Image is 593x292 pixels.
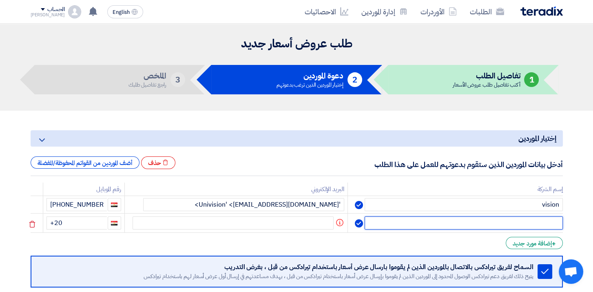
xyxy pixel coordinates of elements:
img: Verified Account [355,201,363,209]
div: راجع تفاصيل طلبك [128,82,166,87]
input: أدخل رقم الموبايل [46,216,107,230]
input: إسم الشركة [365,216,562,230]
input: الإيميل [143,198,344,211]
div: أكتب تفاصيل طلب عروض الأسعار [453,82,520,87]
h5: دعوة الموردين [277,72,343,80]
button: English [107,5,143,18]
th: إسم الشركة [347,183,562,196]
a: الاحصائيات [298,2,355,21]
img: Teradix logo [520,7,563,16]
div: إختيار الموردين الذين ترغب بدعوتهم [277,82,343,87]
img: Verified Account [355,219,363,227]
div: أضف الموردين من القوائم المحفوظة/المفضلة [31,156,139,169]
span: English [113,9,130,15]
h5: إختيار الموردين [31,130,563,146]
div: [PERSON_NAME] [31,13,65,17]
h5: تفاصيل الطلب [453,72,520,80]
div: السماح لفريق تيرادكس بالاتصال بالموردين الذين لم يقوموا بارسال عرض أسعار باستخدام تيرادكس من قبل ... [42,263,533,271]
th: البريد الإلكتروني [124,183,347,196]
a: الطلبات [463,2,511,21]
th: رقم الموبايل [43,183,124,196]
input: أدخل رقم الموبايل [46,198,107,211]
input: إسم الشركة [365,198,562,211]
a: إدارة الموردين [355,2,414,21]
div: Open chat [559,259,583,284]
div: 3 [170,72,185,87]
div: 1 [524,72,539,87]
div: حذف [141,156,176,169]
img: profile_test.png [68,5,81,18]
a: الأوردرات [414,2,463,21]
input: الإيميل [133,216,334,230]
h5: الملخص [128,72,166,80]
div: 2 [347,72,362,87]
div: إضافة مورد جديد [506,237,562,249]
h2: طلب عروض أسعار جديد [31,36,563,52]
span: + [552,239,556,249]
div: يتيح ذلك لفريق دعم تيرادكس الوصول المحدود إلى الموردين الذين لم يقوموا بإرسال عرض أسعار باستخدام ... [42,273,533,280]
div: الحساب [47,6,65,13]
h5: أدخل بيانات الموردين الذين ستقوم بدعوتهم للعمل على هذا الطلب [374,160,563,169]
